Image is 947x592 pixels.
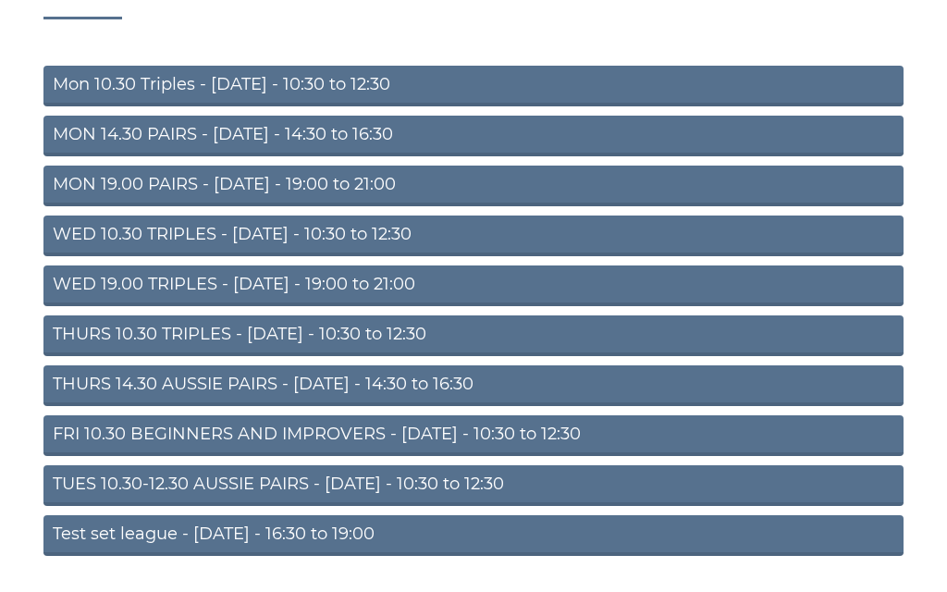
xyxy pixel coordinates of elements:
[43,166,904,206] a: MON 19.00 PAIRS - [DATE] - 19:00 to 21:00
[43,265,904,306] a: WED 19.00 TRIPLES - [DATE] - 19:00 to 21:00
[43,315,904,356] a: THURS 10.30 TRIPLES - [DATE] - 10:30 to 12:30
[43,465,904,506] a: TUES 10.30-12.30 AUSSIE PAIRS - [DATE] - 10:30 to 12:30
[43,515,904,556] a: Test set league - [DATE] - 16:30 to 19:00
[43,216,904,256] a: WED 10.30 TRIPLES - [DATE] - 10:30 to 12:30
[43,66,904,106] a: Mon 10.30 Triples - [DATE] - 10:30 to 12:30
[43,365,904,406] a: THURS 14.30 AUSSIE PAIRS - [DATE] - 14:30 to 16:30
[43,116,904,156] a: MON 14.30 PAIRS - [DATE] - 14:30 to 16:30
[43,415,904,456] a: FRI 10.30 BEGINNERS AND IMPROVERS - [DATE] - 10:30 to 12:30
